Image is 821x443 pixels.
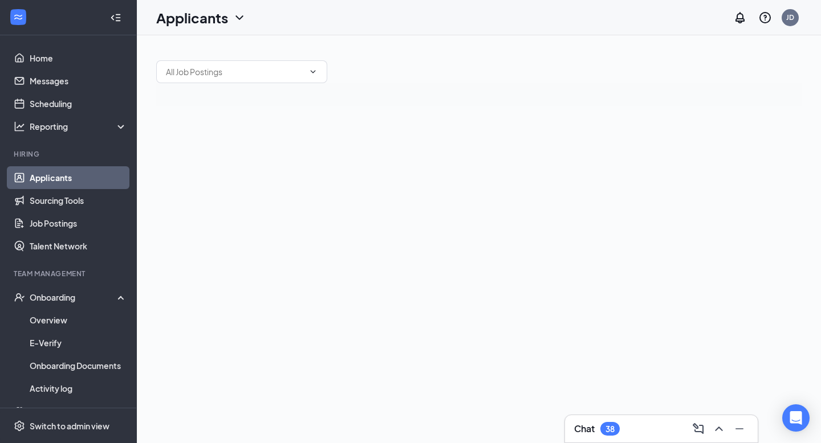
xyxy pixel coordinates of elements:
a: Home [30,47,127,69]
svg: ChevronUp [712,422,726,436]
a: Overview [30,309,127,331]
svg: UserCheck [14,292,25,303]
svg: Minimize [733,422,746,436]
a: Onboarding Documents [30,354,127,377]
a: Talent Network [30,235,127,257]
a: Sourcing Tools [30,189,127,212]
a: Team [30,400,127,423]
svg: ChevronDown [308,67,318,76]
svg: Analysis [14,121,25,132]
div: Team Management [14,269,125,278]
div: Hiring [14,149,125,159]
svg: Settings [14,420,25,432]
button: Minimize [730,420,749,438]
a: Job Postings [30,212,127,235]
svg: Notifications [733,11,747,24]
h3: Chat [574,423,595,435]
svg: WorkstreamLogo [13,11,24,23]
svg: ChevronDown [233,11,246,24]
svg: QuestionInfo [758,11,772,24]
a: Scheduling [30,92,127,115]
svg: Collapse [110,12,121,23]
a: Messages [30,69,127,92]
div: Reporting [30,121,128,132]
div: Open Intercom Messenger [782,404,810,432]
a: E-Verify [30,331,127,354]
div: Switch to admin view [30,420,109,432]
div: JD [786,13,794,22]
div: Onboarding [30,292,117,303]
input: All Job Postings [166,65,304,78]
a: Applicants [30,166,127,189]
button: ChevronUp [710,420,728,438]
h1: Applicants [156,8,228,27]
button: ComposeMessage [689,420,708,438]
svg: ComposeMessage [692,422,705,436]
a: Activity log [30,377,127,400]
div: 38 [605,424,615,434]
